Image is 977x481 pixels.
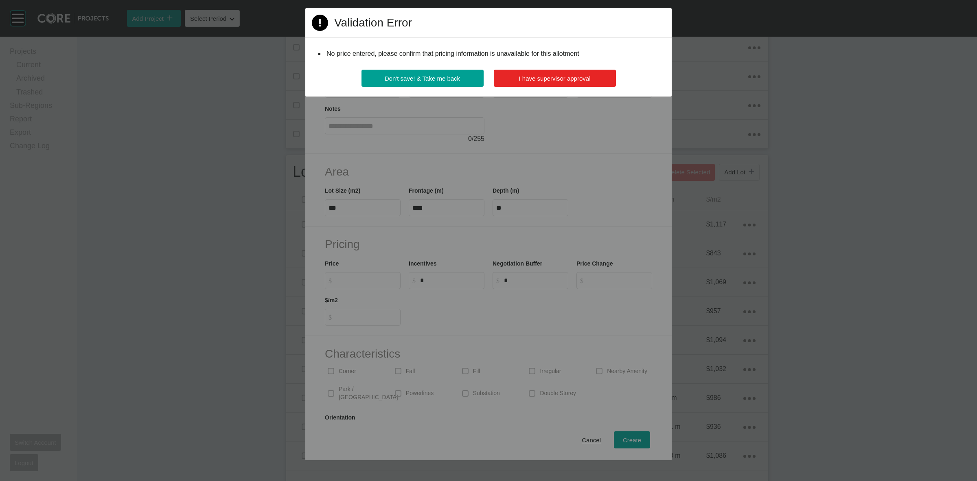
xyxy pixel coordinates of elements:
span: I have supervisor approval [519,75,591,82]
button: I have supervisor approval [494,70,616,87]
button: Don't save! & Take me back [361,70,484,87]
div: No price entered, please confirm that pricing information is unavailable for this allotment [325,48,652,60]
span: Don't save! & Take me back [385,75,460,82]
h2: Validation Error [334,15,412,31]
